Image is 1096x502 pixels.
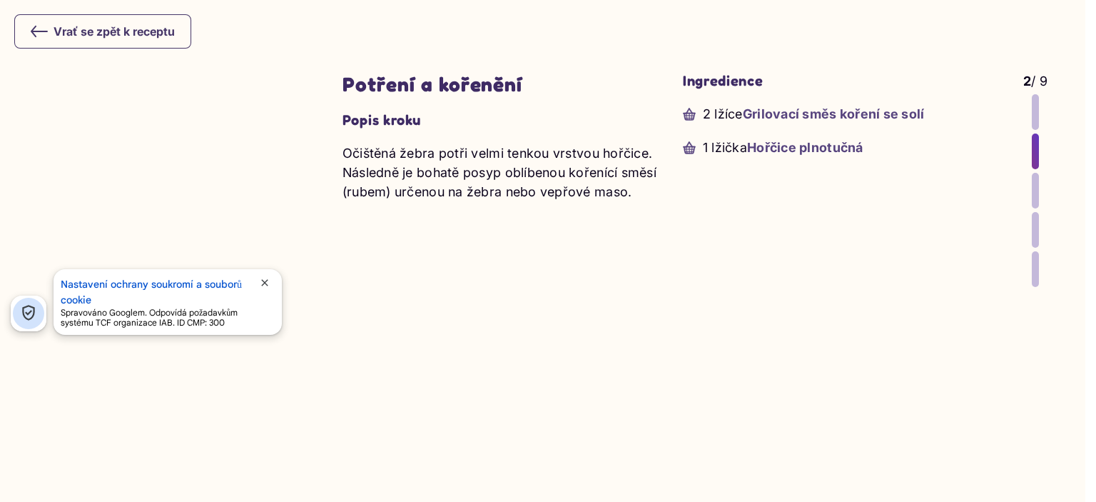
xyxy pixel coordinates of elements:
p: 1 lžička [703,138,863,157]
p: / 9 [1023,71,1047,91]
p: Očištěná žebra potři velmi tenkou vrstvou hořčice. Následně je bohatě posyp oblíbenou kořenící sm... [342,144,669,201]
h2: Potření a kořenění [342,72,669,97]
h3: Ingredience [683,72,1009,90]
h3: Popis kroku [342,111,669,129]
span: Hořčice plnotučná [747,140,863,155]
p: 2 lžíce [703,104,925,124]
button: Vrať se zpět k receptu [14,14,191,49]
span: Grilovací směs koření se solí [743,106,925,121]
div: Vrať se zpět k receptu [31,23,175,40]
span: 2 [1023,74,1031,89]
